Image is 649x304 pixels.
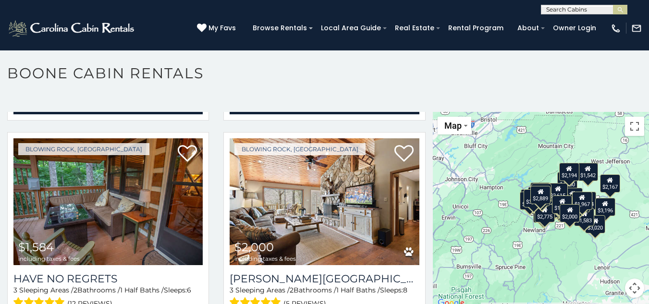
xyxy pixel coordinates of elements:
[520,192,540,210] div: $2,191
[548,182,568,201] div: $2,615
[390,21,439,36] a: Real Estate
[531,183,551,201] div: $1,651
[625,117,644,136] button: Toggle fullscreen view
[18,143,149,155] a: Blowing Rock, [GEOGRAPHIC_DATA]
[585,215,605,233] div: $3,020
[394,144,414,164] a: Add to favorites
[197,23,238,34] a: My Favs
[290,286,294,294] span: 2
[120,286,164,294] span: 1 Half Baths /
[524,189,544,207] div: $3,150
[336,286,380,294] span: 1 Half Baths /
[316,21,386,36] a: Local Area Guide
[444,121,462,131] span: Map
[178,144,197,164] a: Add to favorites
[560,204,580,222] div: $2,000
[595,198,615,216] div: $3,196
[18,255,80,262] span: including taxes & fees
[234,143,366,155] a: Blowing Rock, [GEOGRAPHIC_DATA]
[513,21,544,36] a: About
[548,21,601,36] a: Owner Login
[559,163,579,181] div: $2,194
[234,240,274,254] span: $2,000
[563,187,583,206] div: $1,799
[530,182,551,200] div: $1,137
[572,192,592,210] div: $1,967
[577,163,598,181] div: $1,542
[13,138,203,265] a: Have No Regrets $1,584 including taxes & fees
[73,286,77,294] span: 2
[230,138,419,265] img: Laurel Ridge Lodge at Blowing Rock
[187,286,191,294] span: 6
[13,286,17,294] span: 3
[535,204,555,222] div: $2,775
[552,195,572,213] div: $1,560
[443,21,508,36] a: Rental Program
[557,172,577,190] div: $4,160
[533,204,553,222] div: $2,158
[403,286,407,294] span: 8
[18,240,54,254] span: $1,584
[611,23,621,34] img: phone-regular-white.png
[230,286,233,294] span: 3
[530,185,551,204] div: $2,889
[248,21,312,36] a: Browse Rentals
[7,19,137,38] img: White-1-2.png
[625,279,644,298] button: Map camera controls
[438,117,471,134] button: Change map style
[600,174,620,193] div: $2,167
[230,272,419,285] a: [PERSON_NAME][GEOGRAPHIC_DATA] at [GEOGRAPHIC_DATA]
[230,138,419,265] a: Laurel Ridge Lodge at Blowing Rock $2,000 including taxes & fees
[208,23,236,33] span: My Favs
[631,23,642,34] img: mail-regular-white.png
[574,208,594,226] div: $1,583
[230,272,419,285] h3: Laurel Ridge Lodge at Blowing Rock
[234,255,296,262] span: including taxes & fees
[13,138,203,265] img: Have No Regrets
[13,272,203,285] a: Have No Regrets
